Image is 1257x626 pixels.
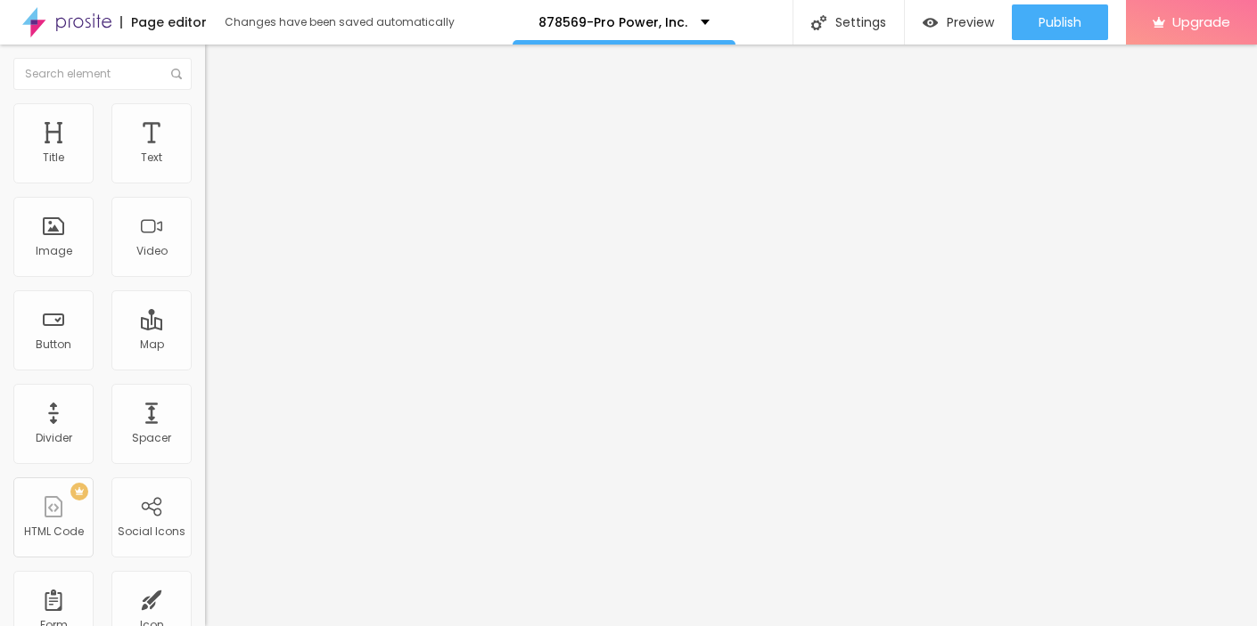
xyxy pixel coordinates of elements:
div: Spacer [132,432,171,444]
div: Map [140,338,164,351]
div: Image [36,245,72,257]
span: Preview [947,15,994,29]
div: Divider [36,432,72,444]
p: 878569-Pro Power, Inc. [538,16,687,28]
img: Icone [811,15,826,30]
div: Changes have been saved automatically [225,17,455,28]
div: Video [136,245,168,257]
img: Icone [171,69,182,79]
input: Search element [13,58,192,90]
button: Preview [905,4,1012,40]
div: Page editor [120,16,207,28]
span: Upgrade [1172,14,1230,29]
img: view-1.svg [923,15,938,30]
div: Title [43,151,64,164]
div: HTML Code [24,525,84,538]
div: Text [141,151,162,164]
div: Social Icons [118,525,185,538]
div: Button [36,338,71,351]
button: Publish [1012,4,1108,40]
span: Publish [1039,15,1081,29]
